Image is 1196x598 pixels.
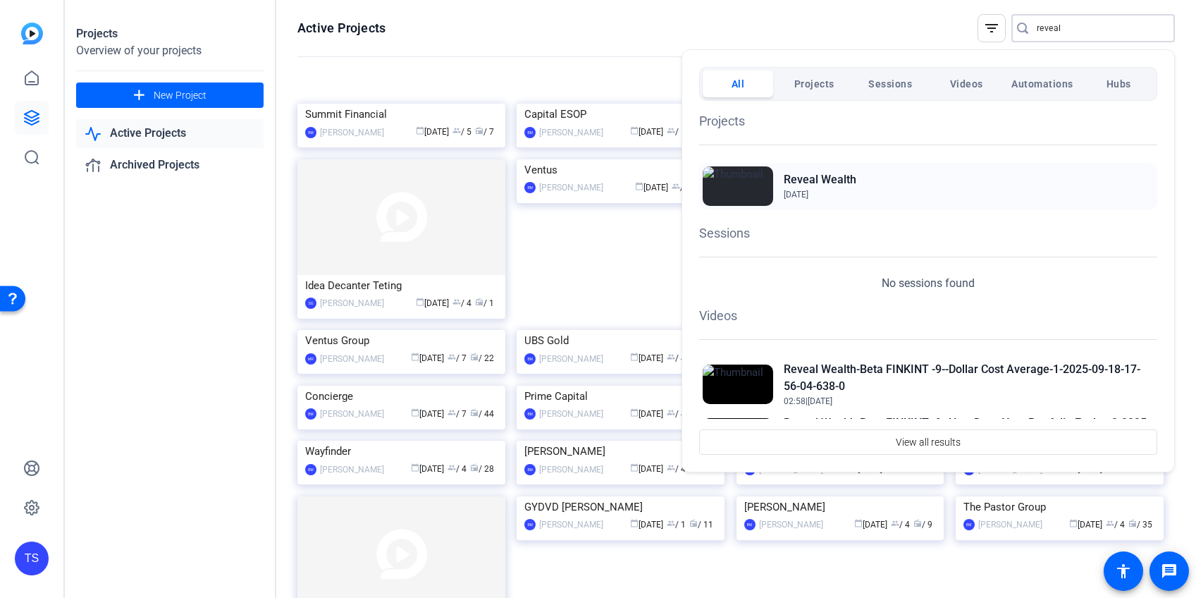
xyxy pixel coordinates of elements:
span: Videos [950,71,983,97]
span: View all results [896,429,961,456]
img: Thumbnail [703,418,773,458]
p: No sessions found [882,275,975,292]
h2: Reveal Wealth-Beta FINKINT -9--Dollar Cost Average-1-2025-09-18-17-56-04-638-0 [784,361,1154,395]
span: 02:58 [784,396,806,406]
span: Hubs [1106,71,1131,97]
h2: Reveal Wealth [784,171,856,188]
button: View all results [699,429,1157,455]
span: [DATE] [808,396,832,406]
h1: Sessions [699,224,1157,243]
img: Thumbnail [703,365,773,404]
span: All [732,71,745,97]
span: Projects [794,71,834,97]
span: Automations [1011,71,1073,97]
h2: Reveal Wealth-Beta FINKINT -9--How Does Your Portfolio Evolve-2-2025-09-18-17-51-06-484-0 [784,415,1154,448]
h1: Videos [699,306,1157,325]
h1: Projects [699,111,1157,130]
img: Thumbnail [703,166,773,206]
span: | [806,396,808,406]
span: Sessions [868,71,912,97]
span: [DATE] [784,190,808,200]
